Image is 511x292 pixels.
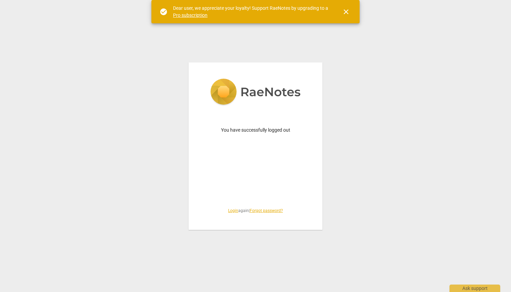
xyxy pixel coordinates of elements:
[160,8,168,16] span: check_circle
[449,285,500,292] div: Ask support
[205,208,306,214] span: again |
[173,12,208,18] a: Pro subscription
[228,208,238,213] a: Login
[338,4,354,20] button: Close
[342,8,350,16] span: close
[250,208,283,213] a: Forgot password?
[173,5,330,19] div: Dear user, we appreciate your loyalty! Support RaeNotes by upgrading to a
[205,127,306,134] p: You have successfully logged out
[210,79,301,106] img: 5ac2273c67554f335776073100b6d88f.svg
